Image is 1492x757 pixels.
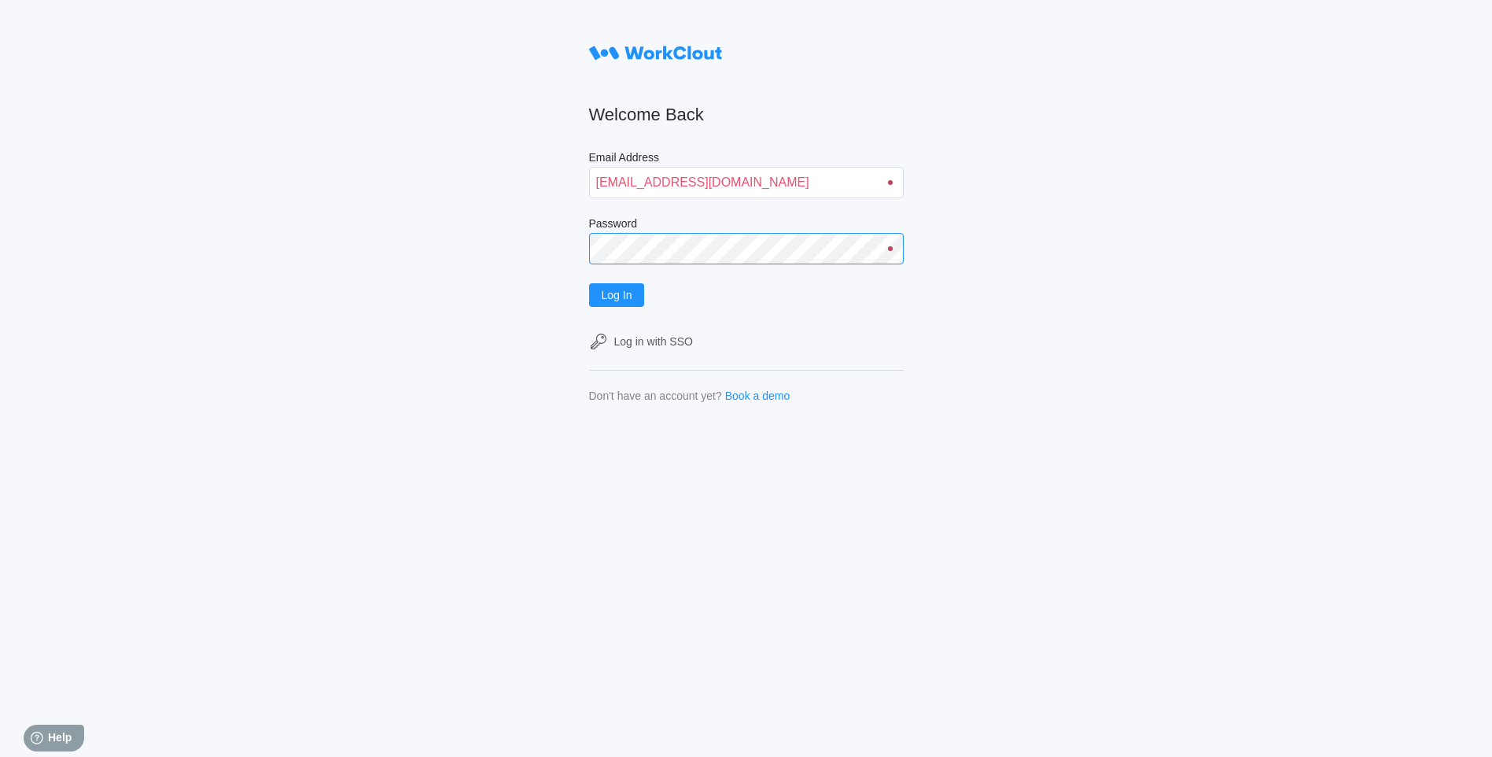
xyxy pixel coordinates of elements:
label: Password [589,217,904,233]
div: Log in with SSO [614,335,693,348]
a: Log in with SSO [589,332,904,351]
span: Log In [602,290,632,301]
div: Don't have an account yet? [589,390,722,402]
label: Email Address [589,151,904,167]
a: Book a demo [725,390,790,402]
input: Enter your email [589,167,904,198]
button: Log In [589,283,645,307]
h2: Welcome Back [589,104,904,126]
